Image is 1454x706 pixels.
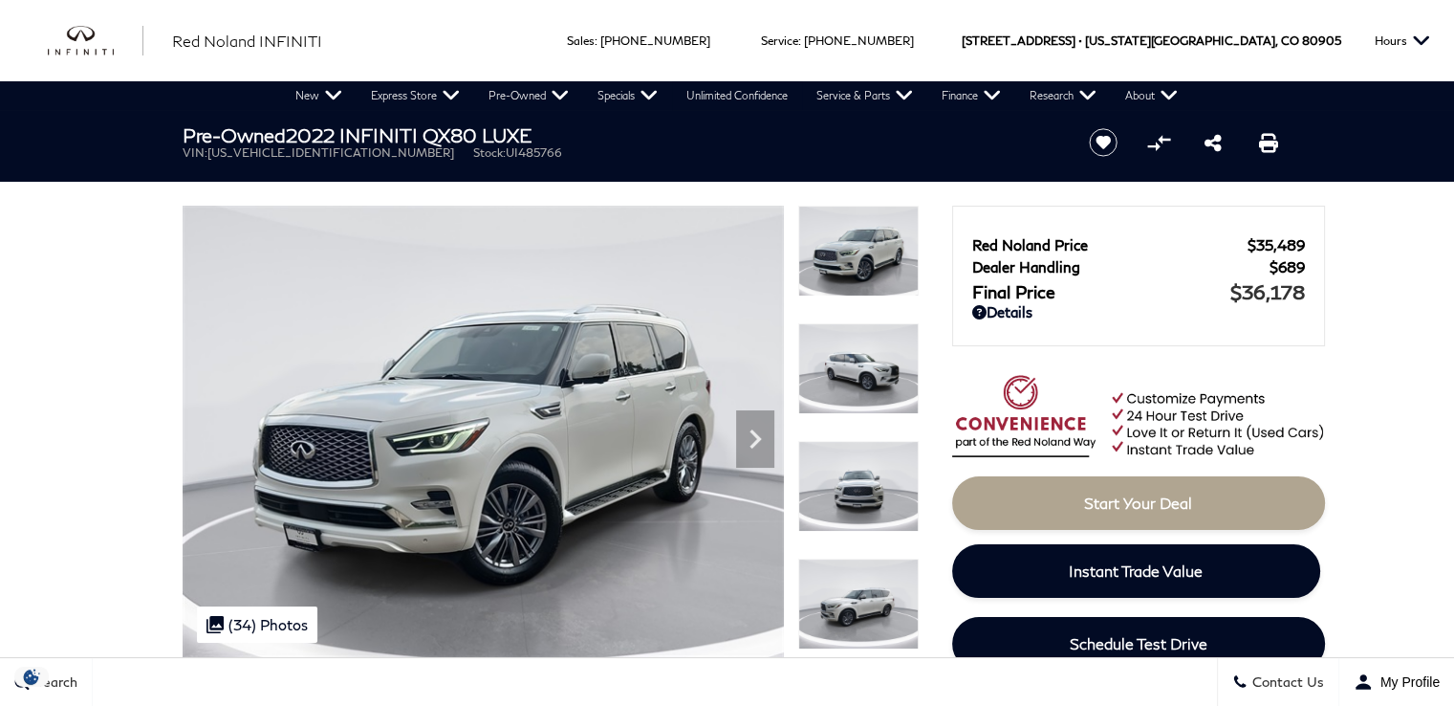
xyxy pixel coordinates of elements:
span: : [798,33,801,48]
a: Start Your Deal [952,476,1325,530]
img: Opt-Out Icon [10,667,54,687]
span: Dealer Handling [972,258,1270,276]
a: Schedule Test Drive [952,617,1325,671]
span: $36,178 [1230,280,1305,303]
span: Sales [567,33,595,48]
img: Used 2022 Moonstone White INFINITI LUXE image 2 [798,323,919,414]
span: Service [761,33,798,48]
button: Open user profile menu [1339,658,1454,706]
a: Details [972,303,1305,320]
span: $689 [1270,258,1305,276]
img: Used 2022 Moonstone White INFINITI LUXE image 4 [798,559,919,650]
span: Stock: [473,145,506,160]
img: Used 2022 Moonstone White INFINITI LUXE image 3 [798,441,919,532]
img: Used 2022 Moonstone White INFINITI LUXE image 1 [183,206,784,657]
span: Start Your Deal [1084,494,1192,512]
a: Red Noland INFINITI [172,30,322,53]
div: Next [736,410,774,468]
span: Final Price [972,281,1230,302]
strong: Pre-Owned [183,123,286,146]
a: Print this Pre-Owned 2022 INFINITI QX80 LUXE [1259,131,1278,154]
a: [PHONE_NUMBER] [804,33,914,48]
span: VIN: [183,145,207,160]
span: Schedule Test Drive [1070,634,1207,652]
span: Red Noland Price [972,236,1248,254]
a: Express Store [357,81,474,110]
a: Research [1015,81,1111,110]
a: infiniti [48,26,143,56]
button: Save vehicle [1082,127,1124,158]
nav: Main Navigation [281,81,1192,110]
h1: 2022 INFINITI QX80 LUXE [183,124,1057,145]
span: Red Noland INFINITI [172,32,322,50]
a: Pre-Owned [474,81,583,110]
a: Dealer Handling $689 [972,258,1305,276]
div: (34) Photos [197,607,317,643]
a: Red Noland Price $35,489 [972,236,1305,254]
span: Contact Us [1248,674,1324,691]
a: Unlimited Confidence [672,81,802,110]
span: My Profile [1373,674,1440,690]
a: [STREET_ADDRESS] • [US_STATE][GEOGRAPHIC_DATA], CO 80905 [962,33,1341,48]
span: $35,489 [1248,236,1305,254]
a: Instant Trade Value [952,544,1320,598]
span: Search [30,674,77,691]
a: Share this Pre-Owned 2022 INFINITI QX80 LUXE [1204,131,1222,154]
a: About [1111,81,1192,110]
img: Used 2022 Moonstone White INFINITI LUXE image 1 [798,206,919,297]
a: Finance [927,81,1015,110]
a: [PHONE_NUMBER] [600,33,710,48]
span: : [595,33,597,48]
a: Final Price $36,178 [972,280,1305,303]
img: INFINITI [48,26,143,56]
button: Compare Vehicle [1144,128,1173,157]
section: Click to Open Cookie Consent Modal [10,667,54,687]
a: Specials [583,81,672,110]
span: Instant Trade Value [1069,562,1203,580]
a: Service & Parts [802,81,927,110]
span: [US_VEHICLE_IDENTIFICATION_NUMBER] [207,145,454,160]
span: UI485766 [506,145,562,160]
a: New [281,81,357,110]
